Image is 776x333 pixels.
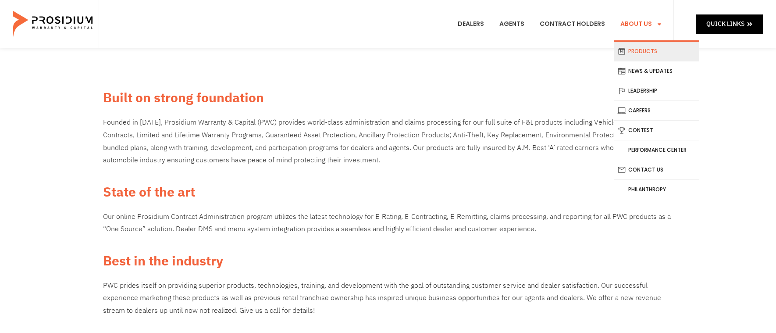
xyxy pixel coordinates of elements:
[614,40,699,199] ul: About Us
[103,279,673,317] div: PWC prides itself on providing superior products, technologies, training, and development with th...
[614,101,699,120] a: Careers
[614,8,669,40] a: About Us
[614,180,699,199] a: Philanthropy
[614,121,699,140] a: Contest
[614,61,699,81] a: News & Updates
[696,14,763,33] a: Quick Links
[451,8,669,40] nav: Menu
[103,116,673,167] p: Founded in [DATE], Prosidium Warranty & Capital (PWC) provides world-class administration and cla...
[103,182,673,202] h2: State of the art
[614,140,699,160] a: Performance Center
[103,88,673,107] h2: Built on strong foundation
[103,251,673,271] h2: Best in the industry
[614,160,699,179] a: Contact Us
[706,18,744,29] span: Quick Links
[614,42,699,61] a: Products
[614,81,699,100] a: Leadership
[533,8,612,40] a: Contract Holders
[103,211,673,236] p: Our online Prosidium Contract Administration program utilizes the latest technology for E-Rating,...
[451,8,491,40] a: Dealers
[493,8,531,40] a: Agents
